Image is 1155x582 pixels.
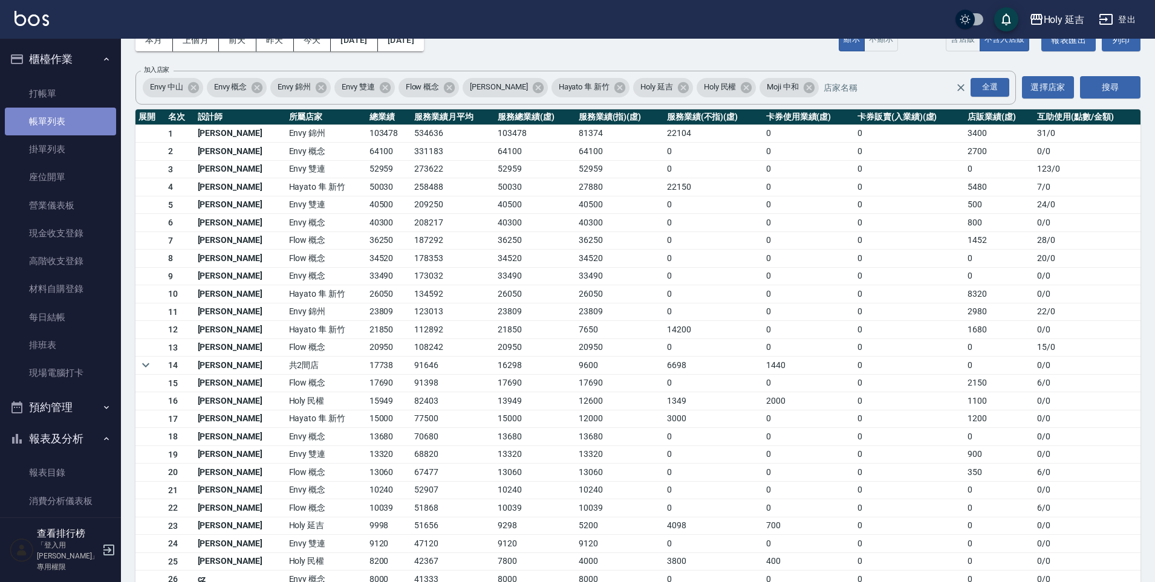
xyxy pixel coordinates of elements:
td: 187292 [411,231,495,250]
td: 173032 [411,267,495,285]
img: Logo [15,11,49,26]
td: 13680 [576,428,664,446]
td: 103478 [495,124,575,143]
th: 卡券販賣(入業績)(虛) [854,109,965,125]
td: 23809 [576,303,664,321]
button: 本月 [135,29,173,51]
p: 「登入用[PERSON_NAME]」專用權限 [37,540,99,572]
div: Hayato 隼 新竹 [551,78,630,97]
td: 6 / 0 [1034,375,1140,392]
td: 0 / 0 [1034,392,1140,410]
th: 總業績 [366,109,411,125]
td: 5480 [965,178,1034,196]
input: 店家名稱 [821,77,977,98]
td: 0 [664,428,763,446]
td: 0 [854,375,965,392]
a: 報表匯出 [1041,29,1096,51]
td: 0 [763,214,854,232]
td: 33490 [576,267,664,285]
td: [PERSON_NAME] [195,285,286,303]
td: 91398 [411,375,495,392]
span: 17 [168,414,178,424]
td: 0 [664,250,763,268]
span: 6 [168,218,173,227]
td: 13949 [495,392,575,410]
div: Envy 中山 [143,78,203,97]
td: 12600 [576,392,664,410]
td: 22150 [664,178,763,196]
span: 23 [168,521,178,531]
a: 座位開單 [5,163,116,191]
td: 0 [664,375,763,392]
button: 不顯示 [864,28,898,51]
td: 20950 [495,338,575,357]
span: 2 [168,146,173,156]
td: 22104 [664,124,763,143]
td: 9600 [576,357,664,375]
span: 22 [168,503,178,512]
td: 52959 [576,160,664,178]
button: save [994,7,1018,31]
td: 14200 [664,321,763,339]
td: 36250 [576,231,664,250]
td: 0 [854,196,965,214]
a: 現金收支登錄 [5,219,116,247]
td: 0 [763,231,854,250]
a: 掛單列表 [5,135,116,163]
td: 共2間店 [286,357,366,375]
td: Envy 概念 [286,267,366,285]
td: [PERSON_NAME] [195,428,286,446]
td: 0 [854,250,965,268]
th: 名次 [165,109,195,125]
td: 0 [763,375,854,392]
td: 0 [763,338,854,357]
button: 昨天 [256,29,294,51]
td: 0 [763,303,854,321]
td: 1452 [965,231,1034,250]
td: [PERSON_NAME] [195,267,286,285]
button: Holy 延吉 [1024,7,1090,32]
td: 209250 [411,196,495,214]
td: 0 [854,285,965,303]
a: 消費分析儀表板 [5,487,116,515]
td: 16298 [495,357,575,375]
td: 2700 [965,143,1034,161]
td: 0 [763,285,854,303]
td: 0 [854,303,965,321]
td: 0 [664,285,763,303]
td: [PERSON_NAME] [195,143,286,161]
span: Envy 概念 [207,81,255,93]
th: 展開 [135,109,165,125]
td: [PERSON_NAME] [195,392,286,410]
td: 34520 [576,250,664,268]
td: 0 [664,338,763,357]
td: [PERSON_NAME] [195,196,286,214]
span: Moji 中和 [760,81,806,93]
td: 22 / 0 [1034,303,1140,321]
td: 20950 [366,338,411,357]
td: 0 [664,214,763,232]
th: 互助使用(點數/金額) [1034,109,1140,125]
button: 報表及分析 [5,423,116,454]
button: 今天 [294,29,331,51]
td: 70680 [411,428,495,446]
td: 0 / 0 [1034,321,1140,339]
a: 營業儀表板 [5,192,116,219]
th: 卡券使用業績(虛) [763,109,854,125]
td: 0 [854,178,965,196]
span: Hayato 隼 新竹 [551,81,617,93]
td: 178353 [411,250,495,268]
td: 0 [854,160,965,178]
td: 0 [854,410,965,428]
div: [PERSON_NAME] [463,78,547,97]
td: [PERSON_NAME] [195,214,286,232]
td: 0 / 0 [1034,267,1140,285]
td: 1100 [965,392,1034,410]
td: 24 / 0 [1034,196,1140,214]
td: 0 [965,250,1034,268]
span: Flow 概念 [399,81,447,93]
td: 23809 [495,303,575,321]
span: 9 [168,271,173,281]
span: Envy 中山 [143,81,190,93]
